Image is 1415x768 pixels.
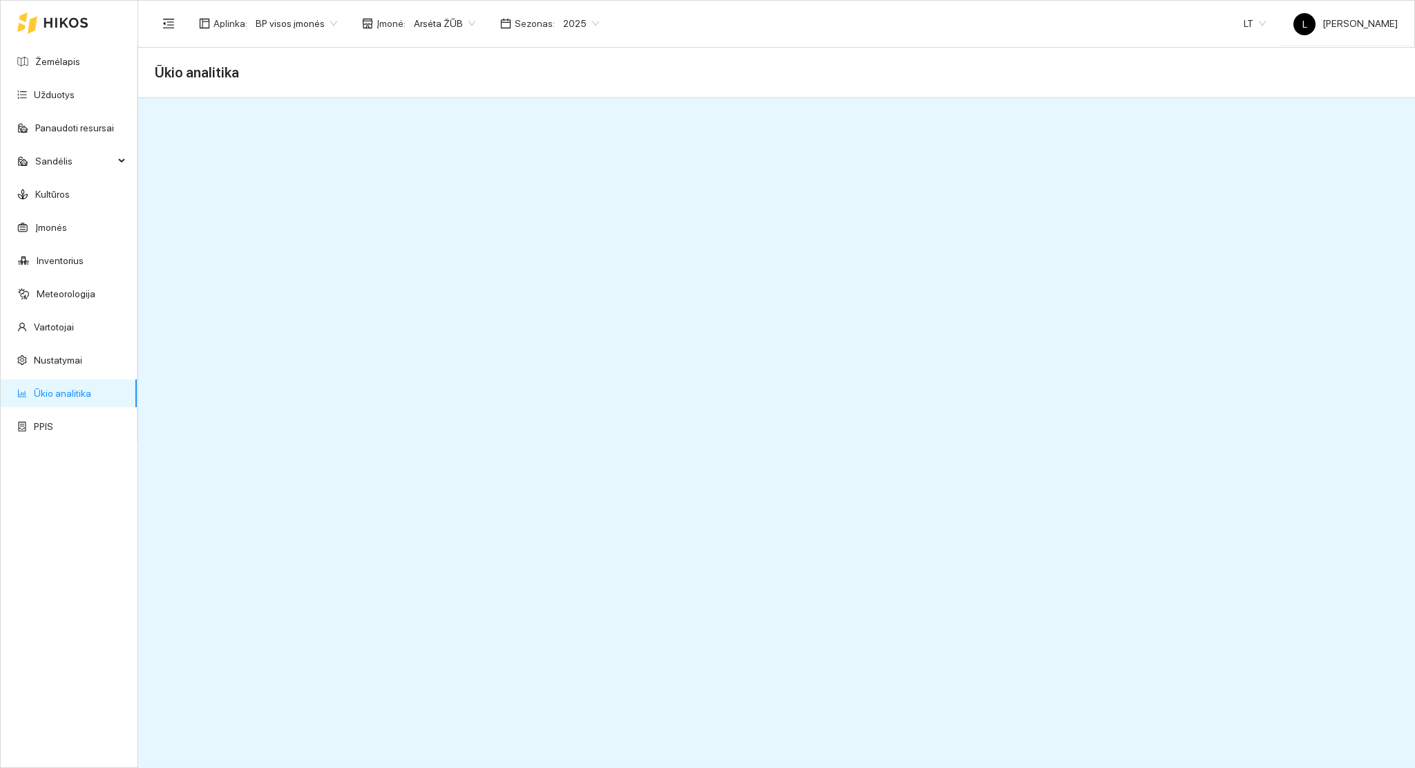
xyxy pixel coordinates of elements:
[155,62,239,84] span: Ūkio analitika
[1244,13,1266,34] span: LT
[362,18,373,29] span: shop
[35,122,114,133] a: Panaudoti resursai
[35,222,67,233] a: Įmonės
[162,17,175,30] span: menu-fold
[34,421,53,432] a: PPIS
[37,255,84,266] a: Inventorius
[563,13,599,34] span: 2025
[35,147,114,175] span: Sandėlis
[500,18,511,29] span: calendar
[34,321,74,333] a: Vartotojai
[155,10,182,37] button: menu-fold
[34,388,91,399] a: Ūkio analitika
[1302,13,1307,35] span: L
[35,189,70,200] a: Kultūros
[37,288,95,299] a: Meteorologija
[377,16,406,31] span: Įmonė :
[414,13,475,34] span: Arsėta ŽŪB
[35,56,80,67] a: Žemėlapis
[1293,18,1398,29] span: [PERSON_NAME]
[34,89,75,100] a: Užduotys
[213,16,247,31] span: Aplinka :
[199,18,210,29] span: layout
[515,16,555,31] span: Sezonas :
[34,355,82,366] a: Nustatymai
[256,13,337,34] span: BP visos įmonės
